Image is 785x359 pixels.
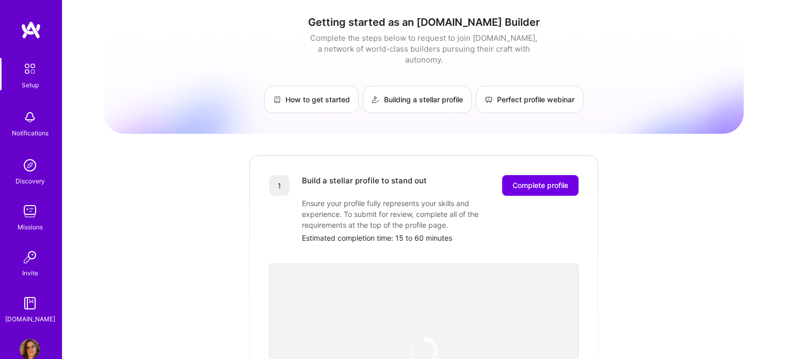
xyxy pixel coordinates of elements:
div: 1 [269,175,290,196]
div: Estimated completion time: 15 to 60 minutes [302,232,579,243]
a: Building a stellar profile [363,86,472,113]
div: Build a stellar profile to stand out [302,175,427,196]
h1: Getting started as an [DOMAIN_NAME] Builder [104,16,744,28]
div: [DOMAIN_NAME] [5,314,55,324]
img: setup [19,58,41,80]
div: Ensure your profile fully represents your skills and experience. To submit for review, complete a... [302,198,508,230]
img: How to get started [273,96,281,104]
div: Discovery [15,176,45,186]
img: Invite [20,247,40,268]
img: bell [20,107,40,128]
img: discovery [20,155,40,176]
img: Perfect profile webinar [485,96,493,104]
img: teamwork [20,201,40,222]
span: Complete profile [512,180,568,191]
div: Invite [22,268,38,278]
img: logo [21,21,41,39]
a: How to get started [264,86,359,113]
a: Perfect profile webinar [476,86,583,113]
div: Notifications [12,128,49,138]
div: Setup [22,80,39,90]
img: Building a stellar profile [372,96,380,104]
div: Complete the steps below to request to join [DOMAIN_NAME], a network of world-class builders purs... [308,33,540,65]
img: guide book [20,293,40,314]
div: Missions [18,222,43,232]
button: Complete profile [502,175,579,196]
